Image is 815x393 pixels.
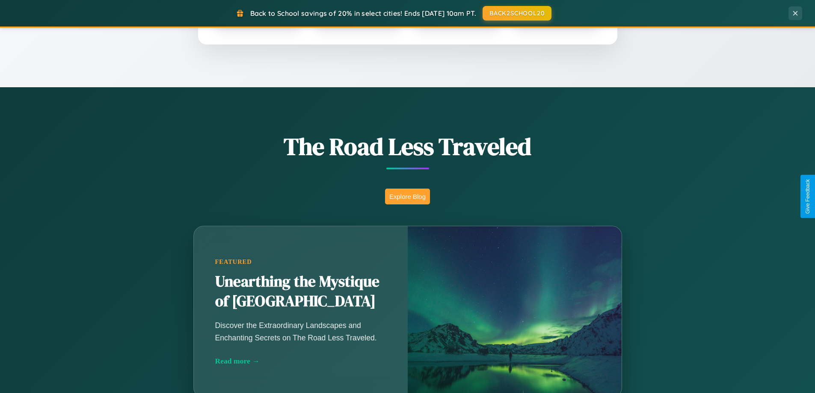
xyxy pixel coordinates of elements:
[215,272,386,311] h2: Unearthing the Mystique of [GEOGRAPHIC_DATA]
[215,319,386,343] p: Discover the Extraordinary Landscapes and Enchanting Secrets on The Road Less Traveled.
[483,6,551,21] button: BACK2SCHOOL20
[215,258,386,266] div: Featured
[151,130,664,163] h1: The Road Less Traveled
[250,9,476,18] span: Back to School savings of 20% in select cities! Ends [DATE] 10am PT.
[805,179,811,214] div: Give Feedback
[385,189,430,204] button: Explore Blog
[215,357,386,366] div: Read more →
